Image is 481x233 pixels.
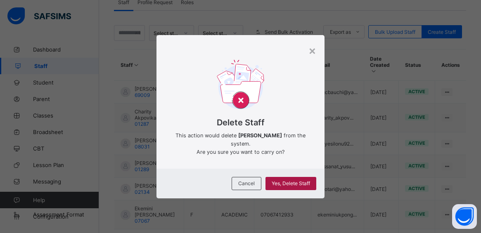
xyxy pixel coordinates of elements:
[217,60,264,112] img: delet-svg.b138e77a2260f71d828f879c6b9dcb76.svg
[169,132,313,156] span: This action would delete from the system. Are you sure you want to carry on?
[238,180,255,186] span: Cancel
[169,118,313,127] span: Delete Staff
[238,132,282,139] b: [PERSON_NAME]
[308,43,316,57] div: ×
[452,204,477,229] button: Open asap
[272,180,310,186] span: Yes, Delete Staff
